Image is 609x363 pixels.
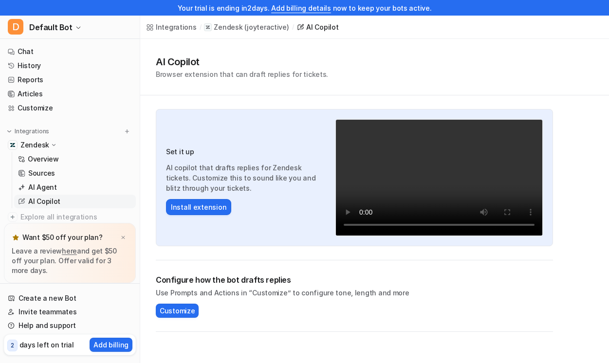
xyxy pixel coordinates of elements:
a: Reports [4,73,136,87]
a: Sources [14,166,136,180]
a: Chat [4,45,136,58]
p: ( joyteractive ) [244,22,289,32]
p: 2 [11,341,14,350]
a: Explore all integrations [4,210,136,224]
img: explore all integrations [8,212,18,222]
p: Overview [28,154,59,164]
button: Install extension [166,199,231,215]
a: Articles [4,87,136,101]
a: Create a new Bot [4,291,136,305]
p: Integrations [15,127,49,135]
p: Leave a review and get $50 off your plan. Offer valid for 3 more days. [12,246,128,275]
img: menu_add.svg [124,128,130,135]
p: Zendesk [214,22,242,32]
a: AI Copilot [14,195,136,208]
button: Integrations [4,127,52,136]
img: star [12,234,19,241]
p: Want $50 off your plan? [22,233,103,242]
img: x [120,235,126,241]
span: / [292,23,294,32]
span: / [200,23,202,32]
a: Integrations [146,22,197,32]
span: Explore all integrations [20,209,132,225]
a: History [4,59,136,73]
a: AI Copilot [296,22,338,32]
div: AI Copilot [306,22,338,32]
span: Default Bot [29,20,73,34]
span: D [8,19,23,35]
img: expand menu [6,128,13,135]
button: Add billing [90,338,132,352]
a: Invite teammates [4,305,136,319]
p: Use Prompts and Actions in “Customize” to configure tone, length and more [156,288,553,298]
a: AI Agent [14,181,136,194]
h3: Set it up [166,146,326,157]
a: Help and support [4,319,136,332]
p: Add billing [93,340,129,350]
p: AI Copilot [28,197,60,206]
a: Customize [4,101,136,115]
button: Customize [156,304,199,318]
h1: AI Copilot [156,54,328,69]
p: AI copilot that drafts replies for Zendesk tickets. Customize this to sound like you and blitz th... [166,163,326,193]
video: Your browser does not support the video tag. [335,119,543,236]
a: Add billing details [271,4,331,12]
div: Integrations [156,22,197,32]
p: Browser extension that can draft replies for tickets. [156,69,328,79]
img: Zendesk [10,142,16,148]
p: Sources [28,168,55,178]
p: Zendesk [20,140,49,150]
h2: Configure how the bot drafts replies [156,274,553,286]
a: here [62,247,77,255]
a: Zendesk(joyteractive) [204,22,289,32]
p: AI Agent [28,182,57,192]
a: Overview [14,152,136,166]
span: Customize [160,306,195,316]
p: days left on trial [19,340,74,350]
